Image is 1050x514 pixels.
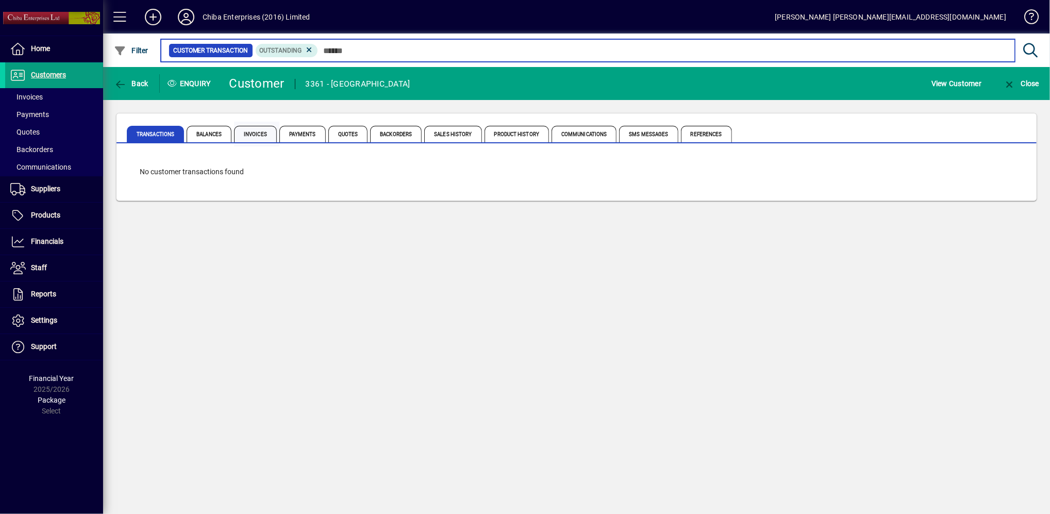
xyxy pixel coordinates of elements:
[103,74,160,93] app-page-header-button: Back
[1003,79,1039,88] span: Close
[256,44,318,57] mat-chip: Outstanding Status: Outstanding
[552,126,616,142] span: Communications
[229,75,285,92] div: Customer
[31,211,60,219] span: Products
[31,342,57,351] span: Support
[485,126,549,142] span: Product History
[370,126,422,142] span: Backorders
[10,128,40,136] span: Quotes
[38,396,65,404] span: Package
[260,47,302,54] span: Outstanding
[5,203,103,228] a: Products
[775,9,1006,25] div: [PERSON_NAME] [PERSON_NAME][EMAIL_ADDRESS][DOMAIN_NAME]
[31,316,57,324] span: Settings
[31,237,63,245] span: Financials
[170,8,203,26] button: Profile
[111,41,151,60] button: Filter
[10,145,53,154] span: Backorders
[111,74,151,93] button: Back
[931,75,981,92] span: View Customer
[5,229,103,255] a: Financials
[5,141,103,158] a: Backorders
[137,8,170,26] button: Add
[31,185,60,193] span: Suppliers
[114,79,148,88] span: Back
[306,76,410,92] div: 3361 - [GEOGRAPHIC_DATA]
[929,74,984,93] button: View Customer
[5,36,103,62] a: Home
[5,88,103,106] a: Invoices
[203,9,310,25] div: Chiba Enterprises (2016) Limited
[10,110,49,119] span: Payments
[5,106,103,123] a: Payments
[173,45,248,56] span: Customer Transaction
[10,163,71,171] span: Communications
[31,71,66,79] span: Customers
[5,176,103,202] a: Suppliers
[5,308,103,334] a: Settings
[160,75,222,92] div: Enquiry
[681,126,732,142] span: References
[234,126,277,142] span: Invoices
[424,126,481,142] span: Sales History
[187,126,231,142] span: Balances
[5,255,103,281] a: Staff
[992,74,1050,93] app-page-header-button: Close enquiry
[114,46,148,55] span: Filter
[10,93,43,101] span: Invoices
[31,44,50,53] span: Home
[1001,74,1042,93] button: Close
[619,126,678,142] span: SMS Messages
[5,123,103,141] a: Quotes
[328,126,368,142] span: Quotes
[1016,2,1037,36] a: Knowledge Base
[5,334,103,360] a: Support
[5,158,103,176] a: Communications
[5,281,103,307] a: Reports
[29,374,74,383] span: Financial Year
[31,290,56,298] span: Reports
[129,156,1024,188] div: No customer transactions found
[279,126,326,142] span: Payments
[31,263,47,272] span: Staff
[127,126,184,142] span: Transactions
